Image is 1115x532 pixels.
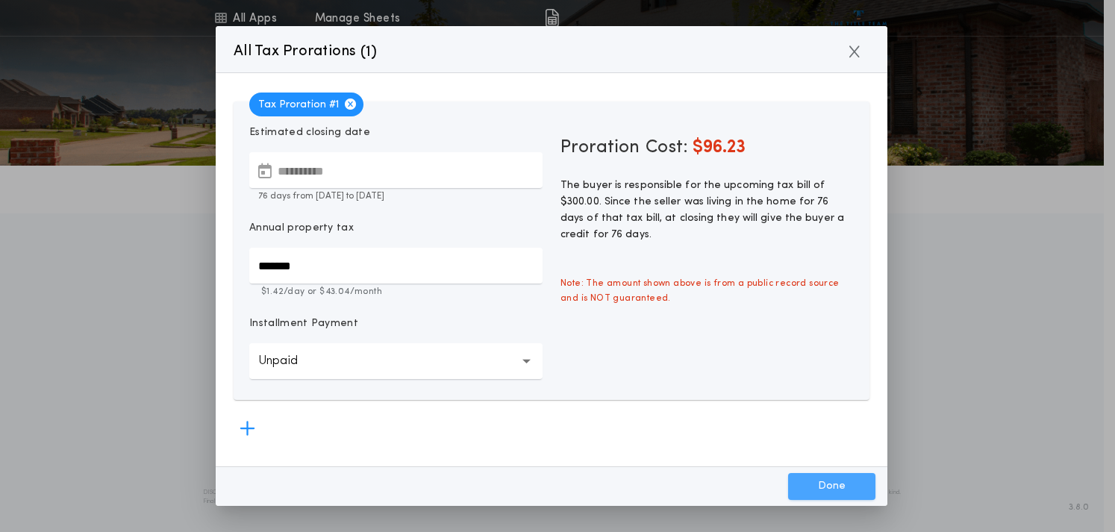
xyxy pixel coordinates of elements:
[646,139,688,157] span: Cost:
[552,267,863,315] span: Note: The amount shown above is from a public record source and is NOT guaranteed.
[249,221,354,236] p: Annual property tax
[560,180,844,240] span: The buyer is responsible for the upcoming tax bill of $300.00. Since the seller was living in the...
[249,93,363,116] span: Tax Proration # 1
[249,343,543,379] button: Unpaid
[560,136,640,160] span: Proration
[249,316,358,331] p: Installment Payment
[249,190,543,203] p: 76 days from [DATE] to [DATE]
[249,125,543,140] p: Estimated closing date
[788,473,875,500] button: Done
[249,248,543,284] input: Annual property tax
[258,352,322,370] p: Unpaid
[234,40,378,63] p: All Tax Prorations ( )
[366,45,371,60] span: 1
[693,139,746,157] span: $96.23
[249,285,543,298] p: $1.42 /day or $43.04 /month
